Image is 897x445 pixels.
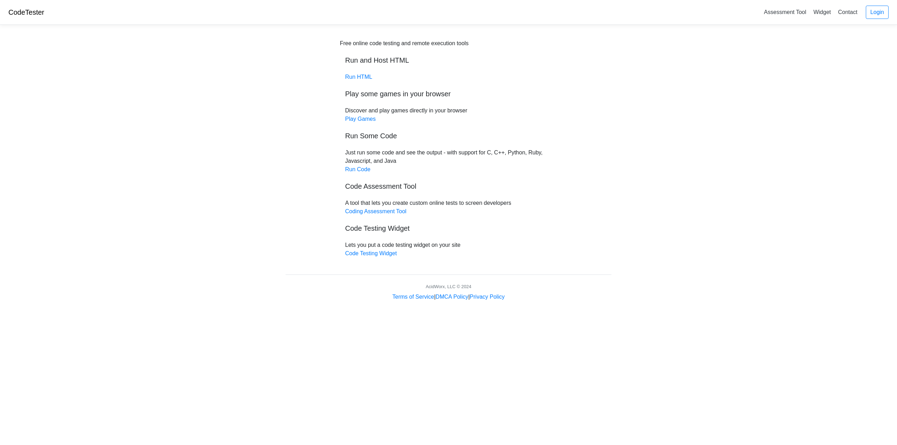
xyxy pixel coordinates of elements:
a: DMCA Policy [436,294,468,300]
a: Login [866,6,889,19]
h5: Code Assessment Tool [345,182,552,190]
h5: Run Some Code [345,132,552,140]
a: Play Games [345,116,376,122]
a: CodeTester [8,8,44,16]
a: Run Code [345,166,370,172]
a: Terms of Service [392,294,434,300]
h5: Code Testing Widget [345,224,552,232]
div: AcidWorx, LLC © 2024 [426,283,471,290]
div: | | [392,293,505,301]
div: Free online code testing and remote execution tools [340,39,468,48]
a: Assessment Tool [761,6,809,18]
a: Run HTML [345,74,372,80]
a: Contact [835,6,860,18]
a: Code Testing Widget [345,250,397,256]
a: Coding Assessment Tool [345,208,406,214]
a: Widget [810,6,834,18]
h5: Play some games in your browser [345,90,552,98]
a: Privacy Policy [470,294,505,300]
div: Discover and play games directly in your browser Just run some code and see the output - with sup... [340,39,557,258]
h5: Run and Host HTML [345,56,552,64]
